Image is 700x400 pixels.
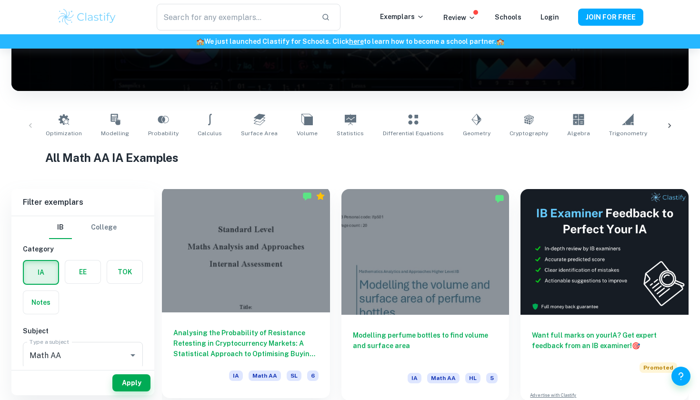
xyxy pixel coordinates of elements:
h6: Filter exemplars [11,189,154,216]
h6: Subject [23,326,143,336]
button: TOK [107,260,142,283]
span: 🏫 [496,38,504,45]
span: Math AA [249,370,281,381]
label: Type a subject [30,338,69,346]
span: Differential Equations [383,129,444,138]
button: Apply [112,374,150,391]
span: Volume [297,129,318,138]
span: IA [229,370,243,381]
span: 5 [486,373,498,383]
img: Marked [495,194,504,203]
button: JOIN FOR FREE [578,9,643,26]
span: Trigonometry [609,129,647,138]
h6: Want full marks on your IA ? Get expert feedback from an IB examiner! [532,330,677,351]
input: Search for any exemplars... [157,4,314,30]
button: EE [65,260,100,283]
span: Math AA [427,373,460,383]
span: Cryptography [510,129,548,138]
h6: We just launched Clastify for Schools. Click to learn how to become a school partner. [2,36,698,47]
a: Advertise with Clastify [530,392,576,399]
a: Login [540,13,559,21]
h1: All Math AA IA Examples [45,149,655,166]
span: Promoted [640,362,677,373]
div: Premium [316,191,325,201]
span: IA [408,373,421,383]
span: 🏫 [196,38,204,45]
p: Review [443,12,476,23]
div: Filter type choice [49,216,117,239]
button: IA [24,261,58,284]
span: SL [287,370,301,381]
button: Open [126,349,140,362]
p: Exemplars [380,11,424,22]
button: Notes [23,291,59,314]
span: 🎯 [632,342,640,350]
span: Optimization [46,129,82,138]
h6: Category [23,244,143,254]
h6: Analysing the Probability of Resistance Retesting in Cryptocurrency Markets: A Statistical Approa... [173,328,319,359]
a: Schools [495,13,521,21]
button: College [91,216,117,239]
img: Marked [302,191,312,201]
button: IB [49,216,72,239]
button: Help and Feedback [671,367,690,386]
img: Clastify logo [57,8,117,27]
span: Probability [148,129,179,138]
span: Calculus [198,129,222,138]
span: Algebra [567,129,590,138]
span: 6 [307,370,319,381]
span: Geometry [463,129,490,138]
span: Statistics [337,129,364,138]
a: here [349,38,364,45]
span: HL [465,373,480,383]
span: Surface Area [241,129,278,138]
img: Thumbnail [520,189,689,315]
span: Modelling [101,129,129,138]
h6: Modelling perfume bottles to find volume and surface area [353,330,498,361]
